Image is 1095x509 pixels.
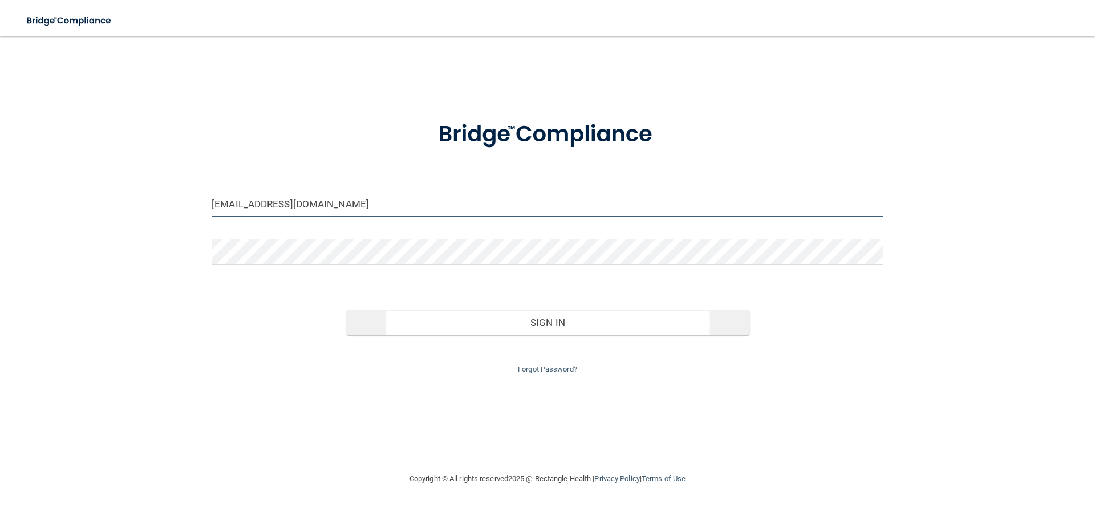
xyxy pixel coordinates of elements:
[642,474,686,483] a: Terms of Use
[594,474,639,483] a: Privacy Policy
[346,310,749,335] button: Sign In
[339,461,756,497] div: Copyright © All rights reserved 2025 @ Rectangle Health | |
[212,192,883,217] input: Email
[17,9,122,32] img: bridge_compliance_login_screen.278c3ca4.svg
[518,365,577,373] a: Forgot Password?
[898,428,1081,474] iframe: Drift Widget Chat Controller
[415,105,680,164] img: bridge_compliance_login_screen.278c3ca4.svg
